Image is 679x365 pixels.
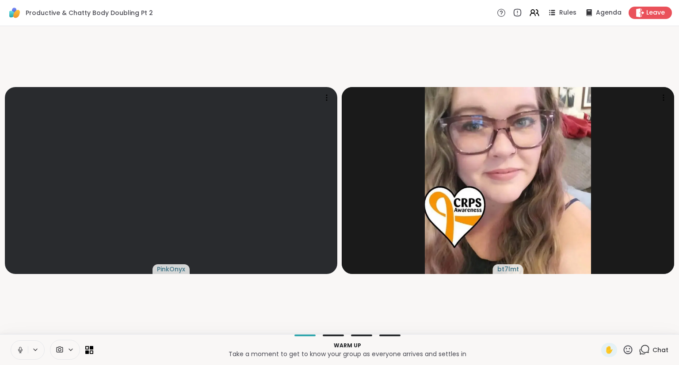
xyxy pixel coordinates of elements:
[99,350,596,358] p: Take a moment to get to know your group as everyone arrives and settles in
[652,346,668,354] span: Chat
[646,8,665,17] span: Leave
[26,8,153,17] span: Productive & Chatty Body Doubling Pt 2
[425,87,591,274] img: bt7lmt
[596,8,622,17] span: Agenda
[605,345,614,355] span: ✋
[497,265,519,274] span: bt7lmt
[559,8,576,17] span: Rules
[99,342,596,350] p: Warm up
[157,265,185,274] span: PinkOnyx
[7,5,22,20] img: ShareWell Logomark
